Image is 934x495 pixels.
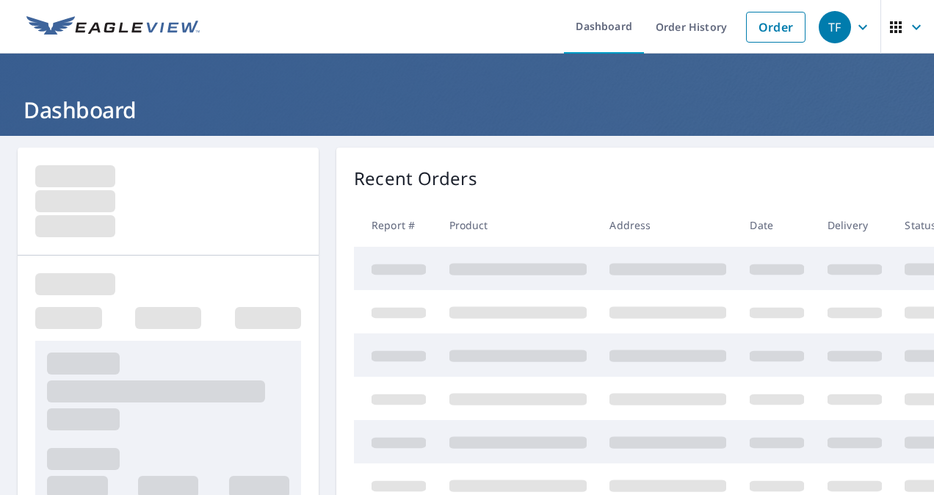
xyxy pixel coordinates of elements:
a: Order [746,12,806,43]
p: Recent Orders [354,165,477,192]
th: Address [598,203,738,247]
h1: Dashboard [18,95,916,125]
div: TF [819,11,851,43]
th: Delivery [816,203,894,247]
th: Product [438,203,598,247]
th: Report # [354,203,438,247]
th: Date [738,203,816,247]
img: EV Logo [26,16,200,38]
